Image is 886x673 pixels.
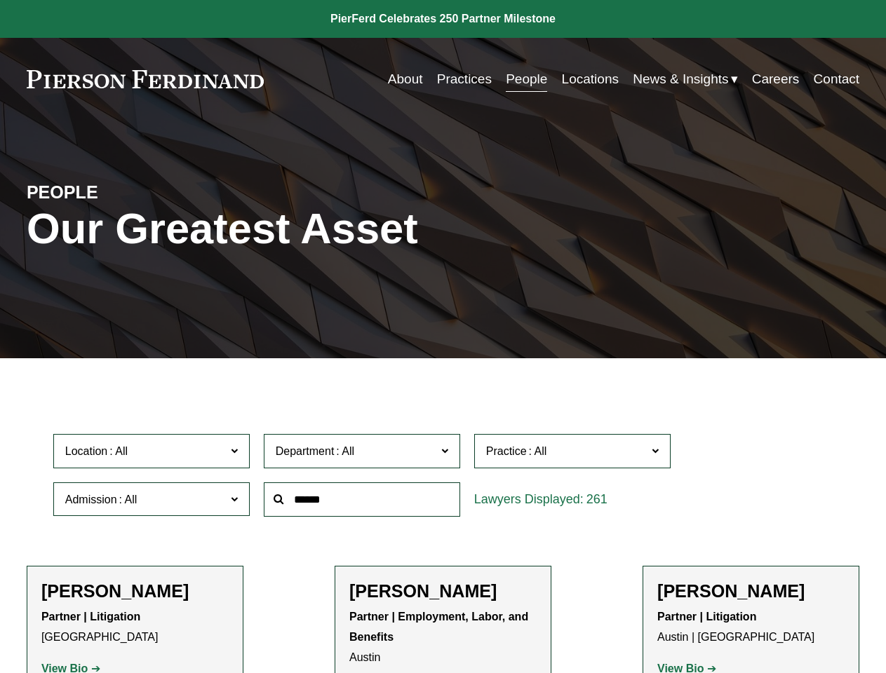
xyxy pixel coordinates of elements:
h2: [PERSON_NAME] [41,580,229,601]
a: folder dropdown [633,66,737,93]
h4: PEOPLE [27,182,235,204]
strong: Partner | Litigation [41,611,140,623]
h2: [PERSON_NAME] [349,580,537,601]
p: [GEOGRAPHIC_DATA] [41,607,229,648]
strong: Partner | Employment, Labor, and Benefits [349,611,532,643]
strong: Partner | Litigation [657,611,756,623]
span: Location [65,445,108,457]
span: News & Insights [633,67,728,91]
span: 261 [586,492,608,506]
a: About [388,66,423,93]
span: Practice [486,445,527,457]
span: Department [276,445,335,457]
p: Austin | [GEOGRAPHIC_DATA] [657,607,845,648]
h2: [PERSON_NAME] [657,580,845,601]
a: Practices [437,66,492,93]
a: Careers [752,66,800,93]
a: People [506,66,547,93]
h1: Our Greatest Asset [27,204,582,253]
p: Austin [349,607,537,667]
a: Locations [562,66,619,93]
span: Admission [65,494,117,505]
a: Contact [814,66,860,93]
